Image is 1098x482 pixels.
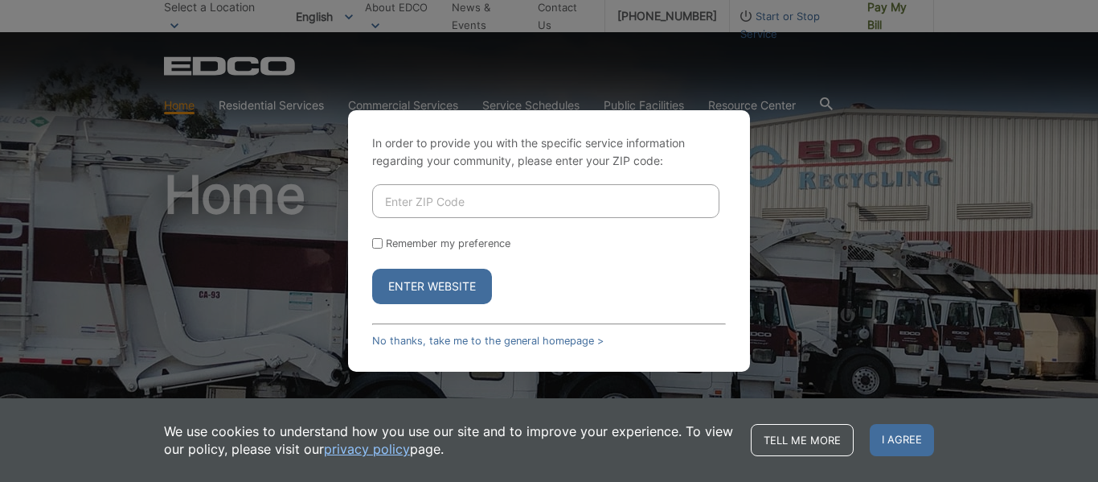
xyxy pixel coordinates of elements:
input: Enter ZIP Code [372,184,719,218]
label: Remember my preference [386,237,510,249]
span: I agree [870,424,934,456]
p: We use cookies to understand how you use our site and to improve your experience. To view our pol... [164,422,735,458]
a: privacy policy [324,440,410,458]
a: No thanks, take me to the general homepage > [372,335,604,347]
p: In order to provide you with the specific service information regarding your community, please en... [372,134,726,170]
button: Enter Website [372,269,492,304]
a: Tell me more [751,424,854,456]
